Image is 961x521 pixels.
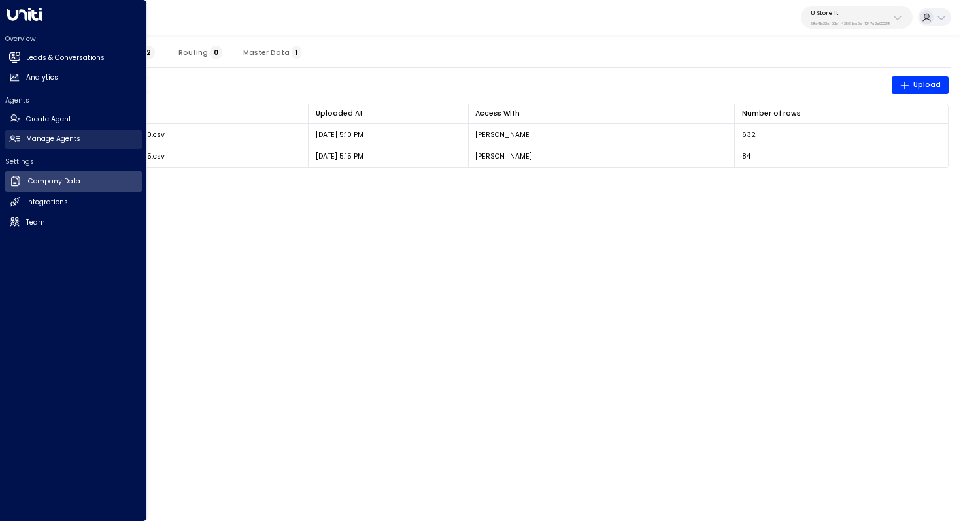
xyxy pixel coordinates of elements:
[811,9,890,17] p: U Store It
[316,108,462,119] div: Uploaded At
[5,69,142,87] a: Analytics
[316,130,363,140] p: [DATE] 5:10 PM
[742,108,801,119] div: Number of rows
[316,151,363,161] p: [DATE] 5:15 PM
[26,72,58,83] h2: Analytics
[5,34,142,44] h2: Overview
[5,193,142,212] a: Integrations
[5,157,142,166] h2: Settings
[143,46,155,59] span: 2
[178,48,222,57] span: Routing
[742,130,756,140] span: 632
[26,134,80,144] h2: Manage Agents
[292,46,301,59] span: 1
[5,171,142,192] a: Company Data
[49,108,301,119] div: File Name
[26,217,45,228] h2: Team
[475,108,728,119] div: Access With
[5,110,142,129] a: Create Agent
[475,130,532,140] p: [PERSON_NAME]
[742,151,750,161] span: 84
[811,21,890,26] p: 58c4b32c-92b1-4356-be9b-1247e2c02228
[5,213,142,232] a: Team
[210,46,222,59] span: 0
[26,197,68,208] h2: Integrations
[801,6,913,29] button: U Store It58c4b32c-92b1-4356-be9b-1247e2c02228
[5,130,142,149] a: Manage Agents
[26,114,71,125] h2: Create Agent
[316,108,363,119] div: Uploaded At
[475,151,532,161] p: [PERSON_NAME]
[892,76,949,95] button: Upload
[26,53,105,63] h2: Leads & Conversations
[243,48,301,57] span: Master Data
[5,48,142,67] a: Leads & Conversations
[900,79,941,91] span: Upload
[742,108,941,119] div: Number of rows
[28,176,80,187] h2: Company Data
[5,95,142,105] h2: Agents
